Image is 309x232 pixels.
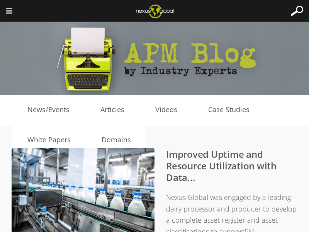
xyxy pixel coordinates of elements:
[130,2,180,20] img: Nexus Global
[85,104,140,116] a: Articles
[193,104,265,116] a: Case Studies
[166,148,277,184] a: Improved Uptime and Resource Utilization with Data...
[140,104,193,116] a: Videos
[12,104,85,116] a: News/Events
